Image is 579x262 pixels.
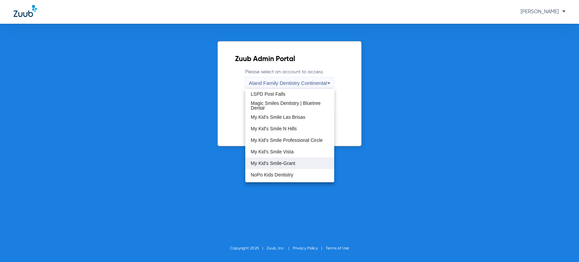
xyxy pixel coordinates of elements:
span: My Kid's Smile-Grant [251,161,295,166]
span: My Kid's Smile Las Brisas [251,115,305,119]
iframe: Chat Widget [545,229,579,262]
span: My Kid's Smile Vista [251,149,293,154]
span: Magic Smiles Dentistry | Bluetree Dental [251,101,329,110]
span: My Kid's Smile Professional Circle [251,138,323,143]
span: NoPo Kids Dentistry [251,172,293,177]
span: LSPD Post Falls [251,92,285,96]
span: My Kid's Smile N Hills [251,126,297,131]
